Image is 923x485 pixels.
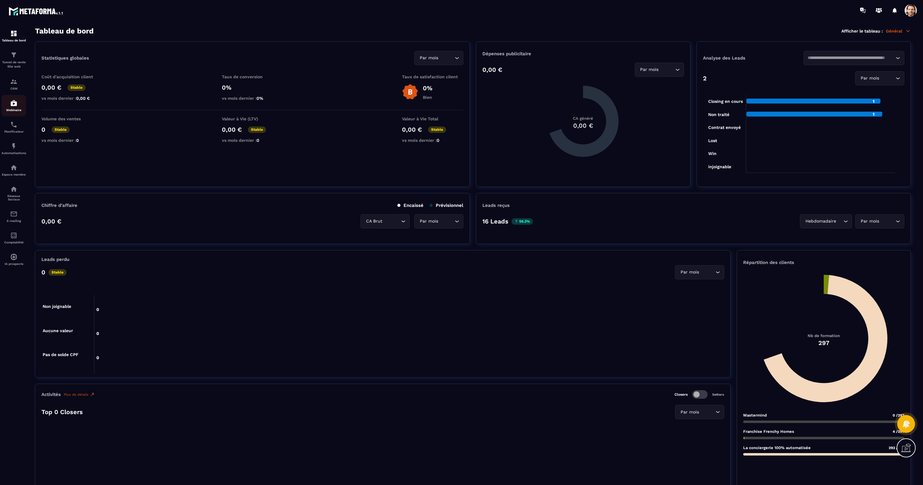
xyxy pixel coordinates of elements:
input: Search for option [837,218,842,225]
p: vs mois dernier : [41,138,103,143]
p: Général [886,28,911,34]
p: 0,00 € [222,126,242,133]
p: Stable [48,269,67,276]
p: Afficher le tableau : [841,29,883,33]
p: Répartition des clients [743,260,904,265]
tspan: Non joignable [43,304,71,309]
span: Par mois [639,66,660,73]
p: Tunnel de vente Site web [2,60,26,69]
a: schedulerschedulerPlanificateur [2,116,26,138]
p: Taux de conversion [222,74,283,79]
p: vs mois dernier : [222,96,283,101]
p: Stable [68,84,86,91]
div: Search for option [800,214,852,228]
input: Search for option [439,218,453,225]
span: 293 /297 [889,446,904,450]
p: Webinaire [2,108,26,112]
p: 16 Leads [482,218,508,225]
p: 0,00 € [41,218,61,225]
div: Search for option [855,214,904,228]
a: automationsautomationsEspace membre [2,159,26,181]
p: CRM [2,87,26,90]
p: 0,00 € [482,66,502,73]
div: Search for option [414,51,463,65]
p: 0 [41,126,45,133]
img: formation [10,78,17,85]
tspan: Aucune valeur [43,328,73,333]
p: 2 [703,75,707,82]
p: Closers [674,392,688,397]
span: 0 [257,138,259,143]
div: Search for option [414,214,463,228]
a: formationformationCRM [2,73,26,95]
p: Encaissé [397,203,423,208]
p: Analyse des Leads [703,55,804,61]
p: 0% [222,84,283,91]
img: email [10,210,17,218]
span: Par mois [679,409,700,416]
img: automations [10,164,17,171]
span: Par mois [418,55,439,61]
span: Par mois [859,75,880,82]
tspan: injoignable [708,164,731,169]
input: Search for option [700,409,714,416]
span: 0% [257,96,263,101]
p: vs mois dernier : [41,96,103,101]
p: Dépenses publicitaire [482,51,684,56]
input: Search for option [700,269,714,276]
input: Search for option [808,55,894,61]
div: Search for option [635,63,684,77]
span: Par mois [679,269,700,276]
p: Statistiques globales [41,55,89,61]
p: Valeur à Vie Total [402,116,463,121]
img: scheduler [10,121,17,128]
img: automations [10,253,17,261]
p: vs mois dernier : [222,138,283,143]
p: Stable [52,126,70,133]
p: Top 0 Closers [41,408,83,416]
input: Search for option [880,75,894,82]
tspan: Closing en cours [708,99,743,104]
p: Stable [428,126,446,133]
img: accountant [10,232,17,239]
p: E-mailing [2,219,26,223]
p: Leads perdu [41,257,69,262]
tspan: Lost [708,138,717,143]
p: Automatisations [2,151,26,155]
p: Activités [41,392,61,397]
input: Search for option [384,218,400,225]
p: Franchise Frenchy Homes [743,429,794,434]
p: vs mois dernier : [402,138,463,143]
input: Search for option [439,55,453,61]
p: Chiffre d’affaire [41,203,77,208]
img: logo [9,6,64,17]
p: Leads reçus [482,203,510,208]
p: Comptabilité [2,241,26,244]
span: 0,00 € [76,96,90,101]
tspan: Non traité [708,112,729,117]
span: Par mois [418,218,439,225]
p: IA prospects [2,262,26,266]
p: 0 [41,269,45,276]
span: 0 /297 [893,413,904,417]
p: 0,00 € [402,126,422,133]
tspan: Win [708,151,716,156]
span: CA Brut [365,218,384,225]
img: formation [10,30,17,37]
h3: Tableau de bord [35,27,94,35]
tspan: Contrat envoyé [708,125,740,130]
p: 0,00 € [41,84,61,91]
span: Par mois [859,218,880,225]
p: Taux de satisfaction client [402,74,463,79]
div: Search for option [804,51,904,65]
a: social-networksocial-networkRéseaux Sociaux [2,181,26,206]
input: Search for option [660,66,674,73]
img: b-badge-o.b3b20ee6.svg [402,84,418,100]
img: formation [10,51,17,59]
a: automationsautomationsWebinaire [2,95,26,116]
span: 4 /297 [893,429,904,434]
p: Volume des ventes [41,116,103,121]
div: Search for option [361,214,410,228]
div: Search for option [855,71,904,85]
img: social-network [10,185,17,193]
